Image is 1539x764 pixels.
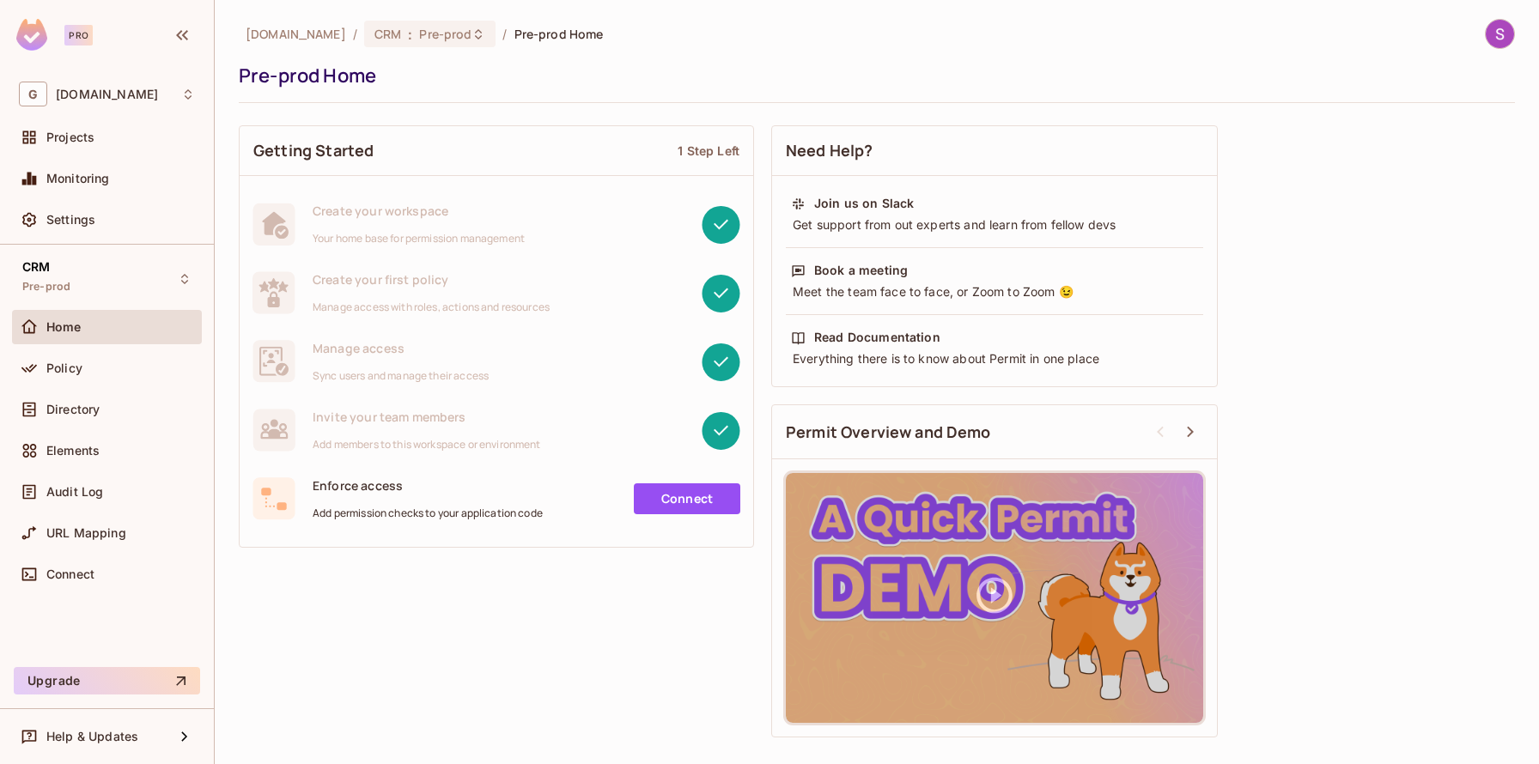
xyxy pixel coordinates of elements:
span: Add members to this workspace or environment [313,438,541,452]
div: Join us on Slack [814,195,914,212]
span: Create your workspace [313,203,525,219]
span: Connect [46,567,94,581]
span: Need Help? [786,140,873,161]
li: / [353,26,357,42]
span: Enforce access [313,477,543,494]
span: Permit Overview and Demo [786,421,991,443]
span: Home [46,320,82,334]
div: Book a meeting [814,262,908,279]
a: Connect [634,483,740,514]
span: Getting Started [253,140,374,161]
span: Pre-prod [419,26,471,42]
li: / [502,26,507,42]
span: Sync users and manage their access [313,369,489,383]
div: Meet the team face to face, or Zoom to Zoom 😉 [791,283,1198,300]
span: Pre-prod [22,280,70,294]
img: Shreedhar Bhat [1486,20,1514,48]
span: Elements [46,444,100,458]
span: Your home base for permission management [313,232,525,246]
div: Get support from out experts and learn from fellow devs [791,216,1198,233]
button: Upgrade [14,667,200,694]
span: URL Mapping [46,526,126,540]
span: Monitoring [46,172,110,185]
div: 1 Step Left [678,142,739,159]
span: Policy [46,361,82,375]
span: Manage access with roles, actions and resources [313,300,550,314]
div: Everything there is to know about Permit in one place [791,350,1198,367]
span: Create your first policy [313,271,550,288]
span: G [19,82,47,106]
span: Manage access [313,340,489,356]
span: Add permission checks to your application code [313,506,543,520]
span: Directory [46,403,100,416]
span: Help & Updates [46,730,138,743]
span: Projects [46,130,94,144]
span: Settings [46,213,95,227]
span: CRM [22,260,50,274]
span: : [407,27,413,41]
div: Read Documentation [814,329,940,346]
div: Pro [64,25,93,45]
div: Pre-prod Home [239,63,1506,88]
span: Audit Log [46,485,103,499]
span: Pre-prod Home [514,26,604,42]
span: CRM [374,26,401,42]
span: Workspace: gameskraft.com [56,88,158,101]
span: the active workspace [246,26,346,42]
img: SReyMgAAAABJRU5ErkJggg== [16,19,47,51]
span: Invite your team members [313,409,541,425]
